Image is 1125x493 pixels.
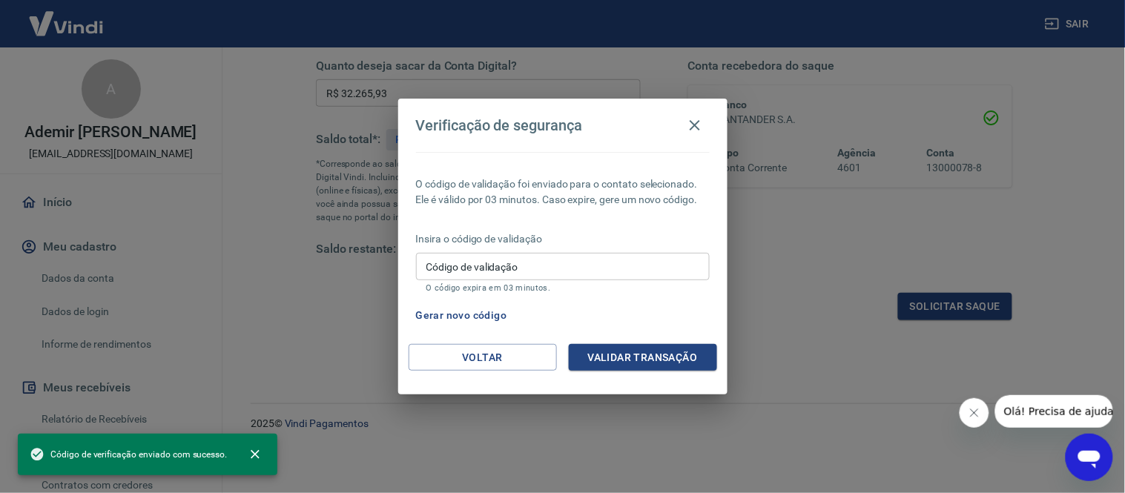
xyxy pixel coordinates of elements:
[30,447,227,462] span: Código de verificação enviado com sucesso.
[9,10,125,22] span: Olá! Precisa de ajuda?
[239,438,271,471] button: close
[960,398,989,428] iframe: Fechar mensagem
[416,176,710,208] p: O código de validação foi enviado para o contato selecionado. Ele é válido por 03 minutos. Caso e...
[426,283,699,293] p: O código expira em 03 minutos.
[1066,434,1113,481] iframe: Botão para abrir a janela de mensagens
[410,302,513,329] button: Gerar novo código
[569,344,717,371] button: Validar transação
[416,231,710,247] p: Insira o código de validação
[995,395,1113,428] iframe: Mensagem da empresa
[409,344,557,371] button: Voltar
[416,116,583,134] h4: Verificação de segurança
